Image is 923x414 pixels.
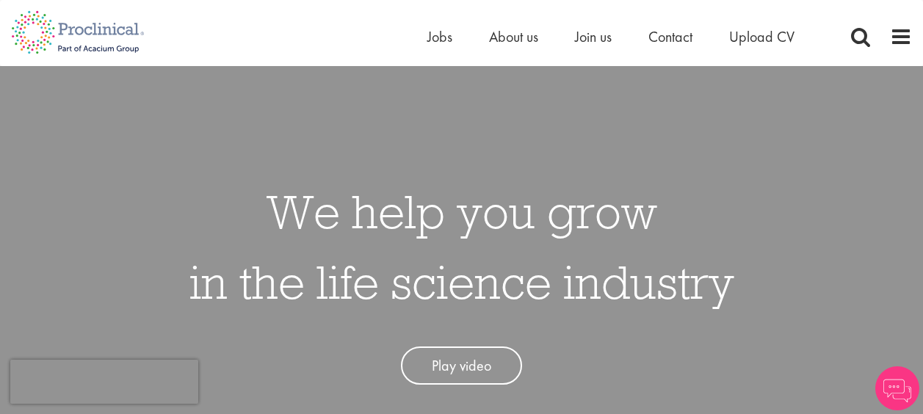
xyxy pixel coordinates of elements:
a: Play video [401,346,522,385]
a: About us [489,27,538,46]
a: Upload CV [729,27,794,46]
a: Join us [575,27,612,46]
h1: We help you grow in the life science industry [189,176,734,317]
a: Jobs [427,27,452,46]
img: Chatbot [875,366,919,410]
a: Contact [648,27,692,46]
